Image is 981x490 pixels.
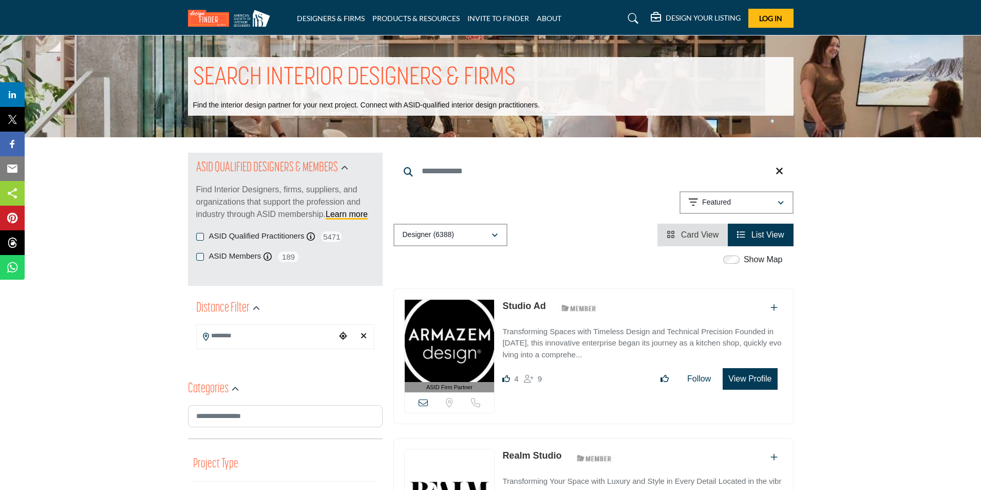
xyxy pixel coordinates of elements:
p: Realm Studio [502,449,561,463]
span: 4 [514,374,518,383]
button: Follow [681,369,718,389]
a: Add To List [770,453,778,462]
button: Designer (6388) [393,224,507,246]
a: Studio Ad [502,301,545,311]
a: INVITE TO FINDER [467,14,529,23]
button: Like listing [654,369,675,389]
img: Studio Ad [405,300,495,382]
a: Transforming Spaces with Timeless Design and Technical Precision Founded in [DATE], this innovati... [502,320,782,361]
span: Card View [681,230,719,239]
label: ASID Members [209,250,261,262]
input: Search Category [188,405,383,427]
a: View Card [667,230,719,239]
p: Find Interior Designers, firms, suppliers, and organizations that support the profession and indu... [196,184,374,221]
p: Transforming Spaces with Timeless Design and Technical Precision Founded in [DATE], this innovati... [502,326,782,361]
a: View List [737,230,784,239]
p: Designer (6388) [403,230,454,240]
img: ASID Members Badge Icon [571,451,617,464]
div: DESIGN YOUR LISTING [651,12,741,25]
p: Studio Ad [502,299,545,313]
li: Card View [657,224,728,246]
a: ABOUT [537,14,561,23]
img: Site Logo [188,10,275,27]
span: 189 [277,250,300,263]
input: ASID Members checkbox [196,253,204,261]
div: Followers [524,373,542,385]
span: ASID Firm Partner [426,383,473,392]
h5: DESIGN YOUR LISTING [666,13,741,23]
img: ASID Members Badge Icon [556,302,602,315]
span: 5471 [320,230,343,243]
h2: ASID QUALIFIED DESIGNERS & MEMBERS [196,159,338,177]
li: List View [728,224,793,246]
button: Project Type [193,455,238,474]
a: Learn more [326,210,368,219]
i: Likes [502,375,510,383]
div: Clear search location [356,325,371,348]
span: Log In [759,14,782,23]
a: Realm Studio [502,450,561,461]
p: Featured [702,197,731,208]
label: ASID Qualified Practitioners [209,230,305,242]
h1: SEARCH INTERIOR DESIGNERS & FIRMS [193,62,516,94]
button: View Profile [723,368,777,390]
a: ASID Firm Partner [405,300,495,393]
label: Show Map [744,253,783,266]
a: Add To List [770,303,778,312]
p: Find the interior design partner for your next project. Connect with ASID-qualified interior desi... [193,100,540,111]
a: PRODUCTS & RESOURCES [372,14,460,23]
input: ASID Qualified Practitioners checkbox [196,233,204,241]
a: Search [618,10,645,27]
div: Choose your current location [335,325,351,348]
input: Search Location [197,326,335,346]
span: 9 [538,374,542,383]
button: Featured [680,191,794,214]
a: DESIGNERS & FIRMS [297,14,365,23]
h2: Distance Filter [196,299,250,318]
h2: Categories [188,380,229,398]
button: Log In [748,9,794,28]
input: Search Keyword [393,159,794,184]
span: List View [751,230,784,239]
